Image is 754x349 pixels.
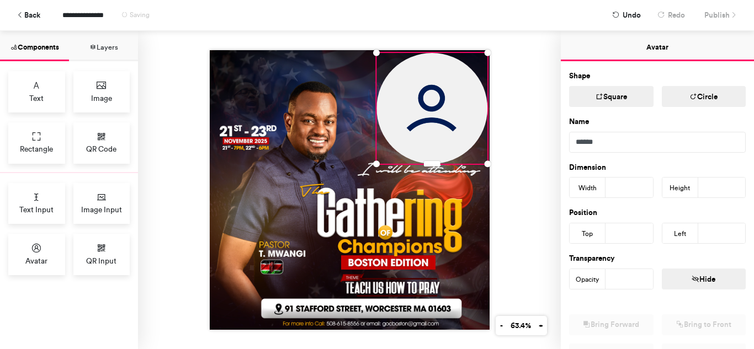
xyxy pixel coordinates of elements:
[19,204,54,215] span: Text Input
[569,71,590,82] label: Shape
[29,93,44,104] span: Text
[534,316,547,335] button: +
[506,316,535,335] button: 63.4%
[496,316,507,335] button: -
[210,50,490,330] img: Background
[376,53,487,164] img: Avatar
[662,314,746,335] button: Bring to Front
[69,31,138,61] button: Layers
[569,207,597,218] label: Position
[623,6,641,25] span: Undo
[86,143,116,154] span: QR Code
[561,31,754,61] button: Avatar
[130,11,150,19] span: Saving
[569,116,589,127] label: Name
[569,253,615,264] label: Transparency
[25,255,47,266] span: Avatar
[699,294,741,336] iframe: Drift Widget Chat Controller
[91,93,112,104] span: Image
[81,204,122,215] span: Image Input
[569,314,654,335] button: Bring Forward
[662,269,746,289] button: Hide
[607,6,646,25] button: Undo
[662,223,698,244] div: Left
[86,255,116,266] span: QR Input
[20,143,53,154] span: Rectangle
[569,86,654,107] button: Square
[11,6,46,25] button: Back
[569,162,606,173] label: Dimension
[570,223,606,244] div: Top
[662,178,698,198] div: Height
[662,86,746,107] button: Circle
[570,269,606,290] div: Opacity
[570,178,606,198] div: Width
